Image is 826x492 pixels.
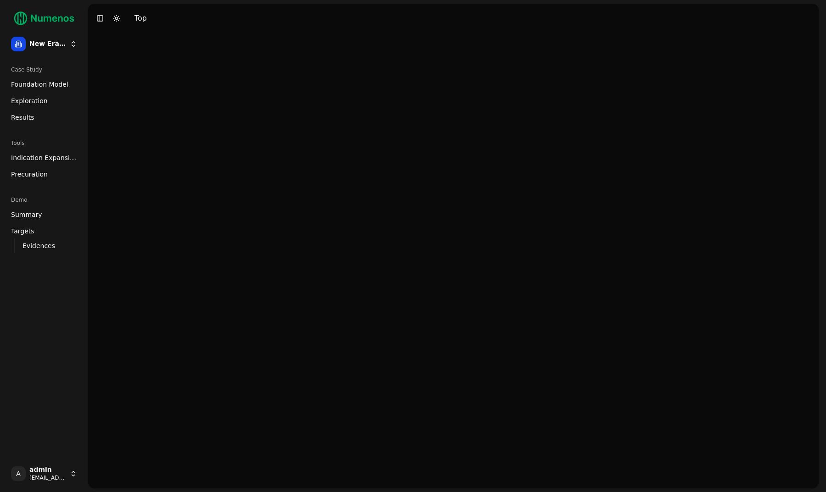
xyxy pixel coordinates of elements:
img: Numenos [7,7,81,29]
button: New Era Therapeutics [7,33,81,55]
span: New Era Therapeutics [29,40,66,48]
div: Tools [7,136,81,150]
span: admin [29,466,66,474]
span: [EMAIL_ADDRESS] [29,474,66,481]
a: Indication Expansion [7,150,81,165]
span: Indication Expansion [11,153,77,162]
a: Evidences [19,239,70,252]
span: A [11,466,26,481]
span: Results [11,113,34,122]
button: Aadmin[EMAIL_ADDRESS] [7,463,81,485]
div: Demo [7,193,81,207]
span: Exploration [11,96,48,105]
span: Precuration [11,170,48,179]
a: Targets [7,224,81,238]
div: Top [134,13,147,24]
a: Precuration [7,167,81,182]
a: Results [7,110,81,125]
a: Foundation Model [7,77,81,92]
span: Summary [11,210,42,219]
span: Foundation Model [11,80,68,89]
div: Case Study [7,62,81,77]
span: Targets [11,227,34,236]
a: Summary [7,207,81,222]
span: Evidences [22,241,55,250]
a: Exploration [7,94,81,108]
